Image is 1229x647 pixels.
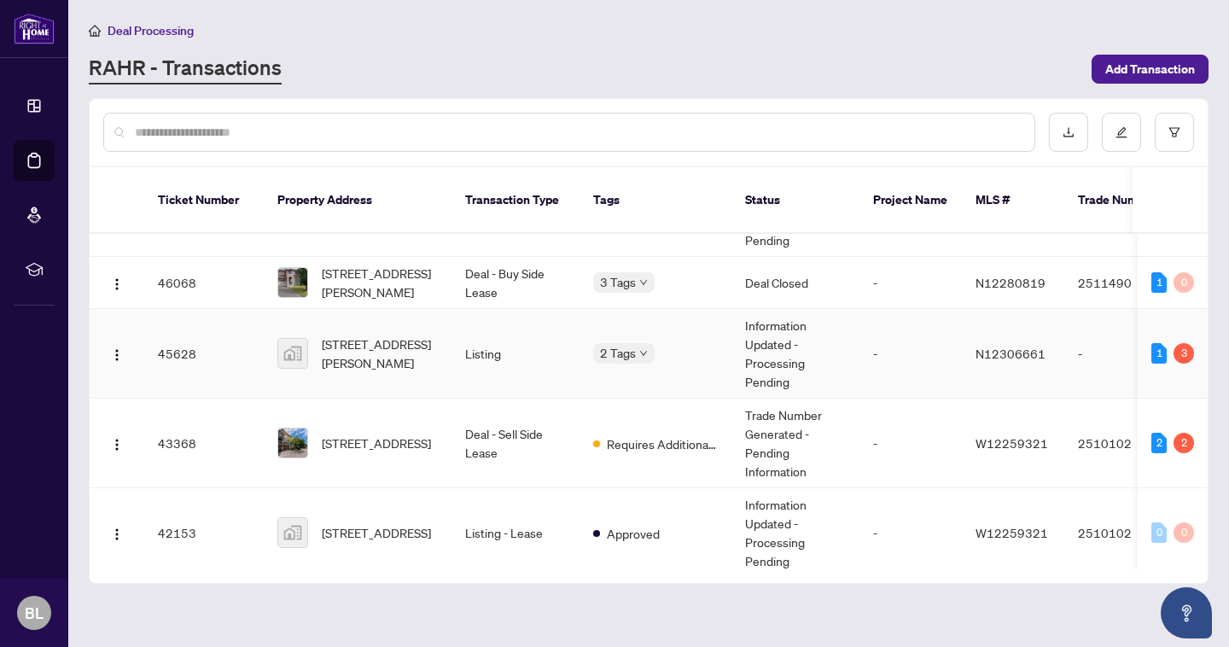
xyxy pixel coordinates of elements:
[859,488,962,578] td: -
[1115,126,1127,138] span: edit
[322,264,438,301] span: [STREET_ADDRESS][PERSON_NAME]
[103,269,131,296] button: Logo
[1151,522,1167,543] div: 0
[600,272,636,292] span: 3 Tags
[110,277,124,291] img: Logo
[976,275,1046,290] span: N12280819
[1174,522,1194,543] div: 0
[1064,488,1184,578] td: 2510102
[144,167,264,234] th: Ticket Number
[103,519,131,546] button: Logo
[1102,113,1141,152] button: edit
[1174,433,1194,453] div: 2
[731,257,859,309] td: Deal Closed
[322,523,431,542] span: [STREET_ADDRESS]
[1168,126,1180,138] span: filter
[451,167,580,234] th: Transaction Type
[144,309,264,399] td: 45628
[607,524,660,543] span: Approved
[859,309,962,399] td: -
[1064,167,1184,234] th: Trade Number
[451,488,580,578] td: Listing - Lease
[731,167,859,234] th: Status
[859,167,962,234] th: Project Name
[1174,343,1194,364] div: 3
[1092,55,1209,84] button: Add Transaction
[451,309,580,399] td: Listing
[1049,113,1088,152] button: download
[322,335,438,372] span: [STREET_ADDRESS][PERSON_NAME]
[322,434,431,452] span: [STREET_ADDRESS]
[1064,257,1184,309] td: 2511490
[1063,126,1075,138] span: download
[278,339,307,368] img: thumbnail-img
[144,257,264,309] td: 46068
[278,428,307,458] img: thumbnail-img
[607,434,718,453] span: Requires Additional Docs
[144,399,264,488] td: 43368
[144,488,264,578] td: 42153
[1105,55,1195,83] span: Add Transaction
[278,268,307,297] img: thumbnail-img
[264,167,451,234] th: Property Address
[1151,343,1167,364] div: 1
[110,438,124,452] img: Logo
[731,309,859,399] td: Information Updated - Processing Pending
[639,349,648,358] span: down
[1151,433,1167,453] div: 2
[110,528,124,541] img: Logo
[451,399,580,488] td: Deal - Sell Side Lease
[1155,113,1194,152] button: filter
[103,429,131,457] button: Logo
[89,54,282,85] a: RAHR - Transactions
[25,601,44,625] span: BL
[103,340,131,367] button: Logo
[580,167,731,234] th: Tags
[89,25,101,37] span: home
[451,257,580,309] td: Deal - Buy Side Lease
[976,346,1046,361] span: N12306661
[1151,272,1167,293] div: 1
[278,518,307,547] img: thumbnail-img
[731,488,859,578] td: Information Updated - Processing Pending
[600,343,636,363] span: 2 Tags
[1064,399,1184,488] td: 2510102
[1174,272,1194,293] div: 0
[1064,309,1184,399] td: -
[110,348,124,362] img: Logo
[859,257,962,309] td: -
[962,167,1064,234] th: MLS #
[731,399,859,488] td: Trade Number Generated - Pending Information
[859,399,962,488] td: -
[1161,587,1212,638] button: Open asap
[976,525,1048,540] span: W12259321
[108,23,194,38] span: Deal Processing
[976,435,1048,451] span: W12259321
[14,13,55,44] img: logo
[639,278,648,287] span: down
